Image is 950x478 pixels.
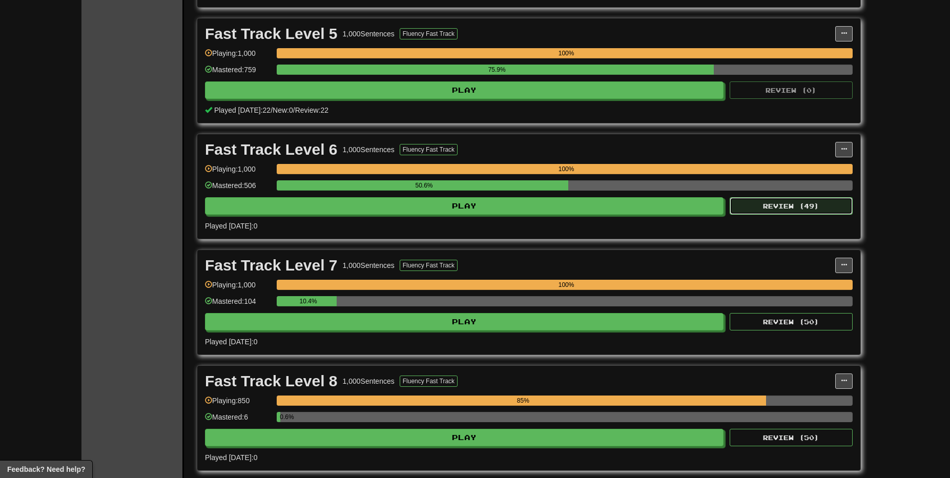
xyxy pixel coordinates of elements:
div: Mastered: 6 [205,412,272,429]
div: 85% [280,396,766,406]
span: / [271,106,273,114]
div: 100% [280,280,853,290]
button: Fluency Fast Track [400,144,458,155]
div: 50.6% [280,180,568,191]
div: 1,000 Sentences [343,29,395,39]
div: Fast Track Level 6 [205,142,338,157]
span: Played [DATE]: 22 [214,106,271,114]
div: Mastered: 506 [205,180,272,197]
div: 1,000 Sentences [343,260,395,271]
button: Play [205,313,724,330]
span: Review: 22 [295,106,328,114]
div: Mastered: 104 [205,296,272,313]
div: Fast Track Level 8 [205,373,338,389]
span: Played [DATE]: 0 [205,338,257,346]
button: Review (50) [730,313,853,330]
button: Review (49) [730,197,853,215]
span: Played [DATE]: 0 [205,453,257,462]
div: 1,000 Sentences [343,144,395,155]
div: Fast Track Level 7 [205,258,338,273]
span: Played [DATE]: 0 [205,222,257,230]
button: Play [205,81,724,99]
div: 100% [280,164,853,174]
span: / [293,106,295,114]
button: Review (0) [730,81,853,99]
button: Fluency Fast Track [400,260,458,271]
button: Play [205,197,724,215]
span: New: 0 [273,106,293,114]
div: 10.4% [280,296,337,306]
div: 1,000 Sentences [343,376,395,386]
div: Playing: 850 [205,396,272,412]
button: Fluency Fast Track [400,376,458,387]
div: Playing: 1,000 [205,280,272,297]
div: Mastered: 759 [205,65,272,81]
div: Playing: 1,000 [205,48,272,65]
div: 100% [280,48,853,58]
button: Review (50) [730,429,853,446]
button: Play [205,429,724,446]
div: 75.9% [280,65,714,75]
span: Open feedback widget [7,464,85,474]
div: Playing: 1,000 [205,164,272,181]
div: Fast Track Level 5 [205,26,338,41]
button: Fluency Fast Track [400,28,458,39]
